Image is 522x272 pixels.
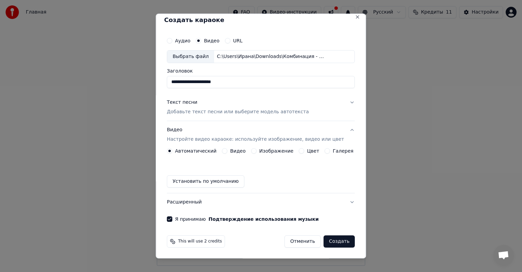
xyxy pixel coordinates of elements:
div: Выбрать файл [167,51,214,63]
h2: Создать караоке [164,17,358,23]
button: Текст песниДобавьте текст песни или выберите модель автотекста [167,94,355,121]
div: ВидеоНастройте видео караоке: используйте изображение, видео или цвет [167,148,355,193]
label: Аудио [175,38,190,43]
div: Видео [167,127,344,143]
button: Создать [324,235,355,248]
button: ВидеоНастройте видео караоке: используйте изображение, видео или цвет [167,121,355,148]
div: Текст песни [167,99,197,106]
label: Я принимаю [175,217,319,221]
p: Настройте видео караоке: используйте изображение, видео или цвет [167,136,344,143]
label: Видео [230,149,246,153]
label: Автоматический [175,149,216,153]
label: Галерея [333,149,354,153]
button: Отменить [284,235,321,248]
label: Изображение [259,149,294,153]
button: Расширенный [167,193,355,211]
button: Установить по умолчанию [167,175,244,188]
div: C:\Users\Ирана\Downloads\Комбинация - American Boy ([DOMAIN_NAME]) (5).mp4 [214,53,330,60]
label: URL [233,38,243,43]
span: This will use 2 credits [178,239,222,244]
button: Я принимаю [209,217,319,221]
p: Добавьте текст песни или выберите модель автотекста [167,109,309,115]
label: Видео [204,38,220,43]
label: Цвет [307,149,319,153]
label: Заголовок [167,69,355,73]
